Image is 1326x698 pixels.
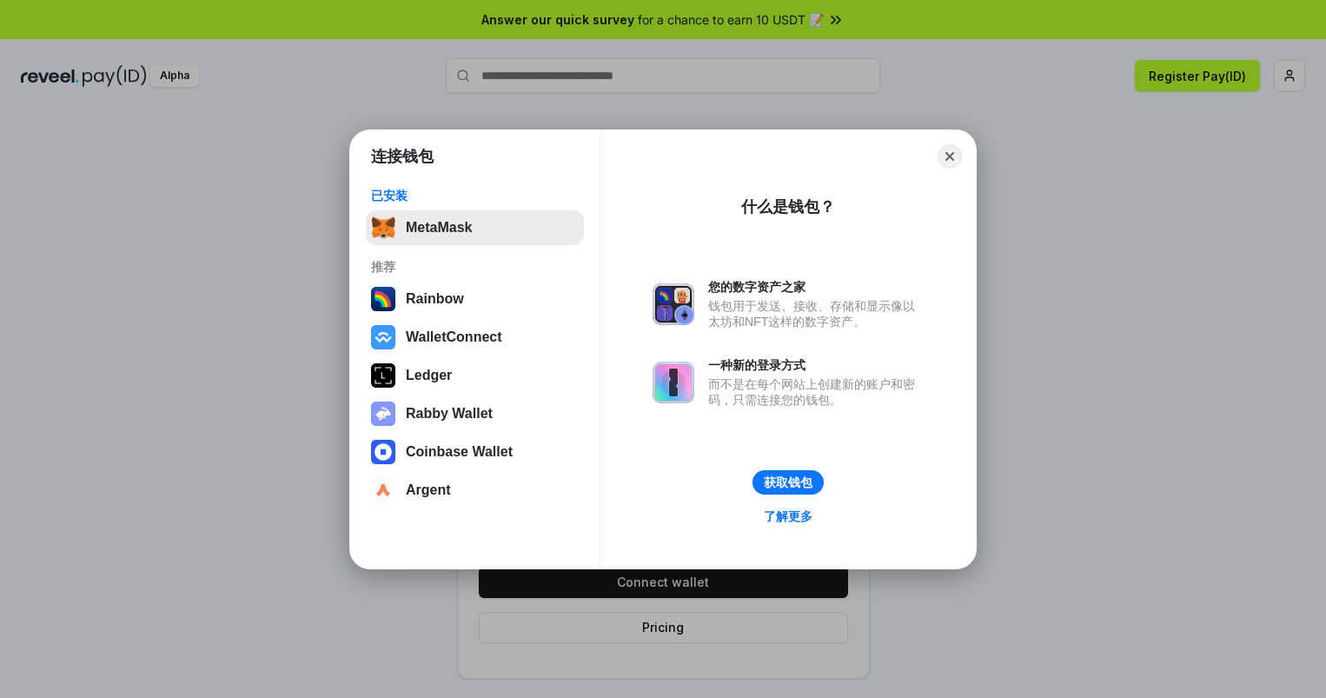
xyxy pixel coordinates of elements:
div: WalletConnect [406,329,502,345]
button: Argent [366,473,584,508]
img: svg+xml,%3Csvg%20xmlns%3D%22http%3A%2F%2Fwww.w3.org%2F2000%2Fsvg%22%20fill%3D%22none%22%20viewBox... [653,283,694,325]
button: WalletConnect [366,320,584,355]
div: Rainbow [406,291,464,307]
div: Argent [406,482,451,498]
img: svg+xml,%3Csvg%20fill%3D%22none%22%20height%3D%2233%22%20viewBox%3D%220%200%2035%2033%22%20width%... [371,216,395,240]
button: Ledger [366,358,584,393]
img: svg+xml,%3Csvg%20width%3D%2228%22%20height%3D%2228%22%20viewBox%3D%220%200%2028%2028%22%20fill%3D... [371,325,395,349]
div: Ledger [406,368,452,383]
img: svg+xml,%3Csvg%20width%3D%2228%22%20height%3D%2228%22%20viewBox%3D%220%200%2028%2028%22%20fill%3D... [371,478,395,502]
div: MetaMask [406,220,472,236]
img: svg+xml,%3Csvg%20width%3D%22120%22%20height%3D%22120%22%20viewBox%3D%220%200%20120%20120%22%20fil... [371,287,395,311]
button: MetaMask [366,210,584,245]
div: 推荐 [371,259,579,275]
button: Rabby Wallet [366,396,584,431]
button: Rainbow [366,282,584,316]
button: 获取钱包 [753,470,824,495]
div: 已安装 [371,188,579,203]
div: 钱包用于发送、接收、存储和显示像以太坊和NFT这样的数字资产。 [708,298,924,329]
img: svg+xml,%3Csvg%20xmlns%3D%22http%3A%2F%2Fwww.w3.org%2F2000%2Fsvg%22%20fill%3D%22none%22%20viewBox... [371,402,395,426]
div: 什么是钱包？ [741,196,835,217]
img: svg+xml,%3Csvg%20width%3D%2228%22%20height%3D%2228%22%20viewBox%3D%220%200%2028%2028%22%20fill%3D... [371,440,395,464]
div: 您的数字资产之家 [708,279,924,295]
a: 了解更多 [753,505,823,528]
div: 而不是在每个网站上创建新的账户和密码，只需连接您的钱包。 [708,376,924,408]
div: 了解更多 [764,509,812,524]
h1: 连接钱包 [371,146,434,167]
img: svg+xml,%3Csvg%20xmlns%3D%22http%3A%2F%2Fwww.w3.org%2F2000%2Fsvg%22%20width%3D%2228%22%20height%3... [371,363,395,388]
div: 获取钱包 [764,475,812,490]
img: svg+xml,%3Csvg%20xmlns%3D%22http%3A%2F%2Fwww.w3.org%2F2000%2Fsvg%22%20fill%3D%22none%22%20viewBox... [653,362,694,403]
div: Coinbase Wallet [406,444,513,460]
button: Close [938,144,962,169]
button: Coinbase Wallet [366,435,584,469]
div: Rabby Wallet [406,406,493,422]
div: 一种新的登录方式 [708,357,924,373]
